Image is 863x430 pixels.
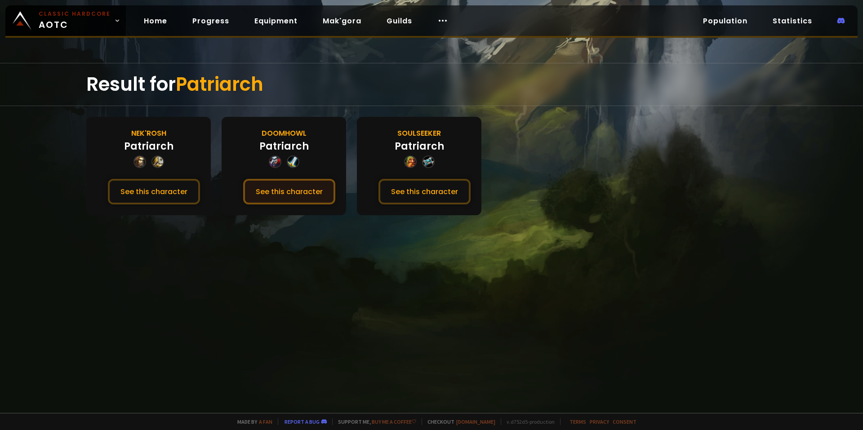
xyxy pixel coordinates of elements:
a: Population [696,12,755,30]
div: Patriarch [124,139,173,154]
a: Equipment [247,12,305,30]
div: Patriarch [395,139,444,154]
a: Classic HardcoreAOTC [5,5,126,36]
div: Doomhowl [262,128,307,139]
a: Privacy [590,418,609,425]
div: Soulseeker [397,128,441,139]
div: Nek'Rosh [131,128,166,139]
span: v. d752d5 - production [501,418,555,425]
button: See this character [108,179,200,204]
span: Patriarch [176,71,263,98]
a: Consent [613,418,636,425]
a: Statistics [765,12,819,30]
a: Progress [185,12,236,30]
span: Support me, [332,418,416,425]
a: Home [137,12,174,30]
a: [DOMAIN_NAME] [456,418,495,425]
a: Buy me a coffee [372,418,416,425]
button: See this character [243,179,335,204]
div: Result for [86,63,777,106]
a: a fan [259,418,272,425]
a: Mak'gora [316,12,369,30]
span: Made by [232,418,272,425]
div: Patriarch [259,139,309,154]
a: Terms [569,418,586,425]
small: Classic Hardcore [39,10,111,18]
button: See this character [378,179,471,204]
span: AOTC [39,10,111,31]
span: Checkout [422,418,495,425]
a: Report a bug [285,418,320,425]
a: Guilds [379,12,419,30]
